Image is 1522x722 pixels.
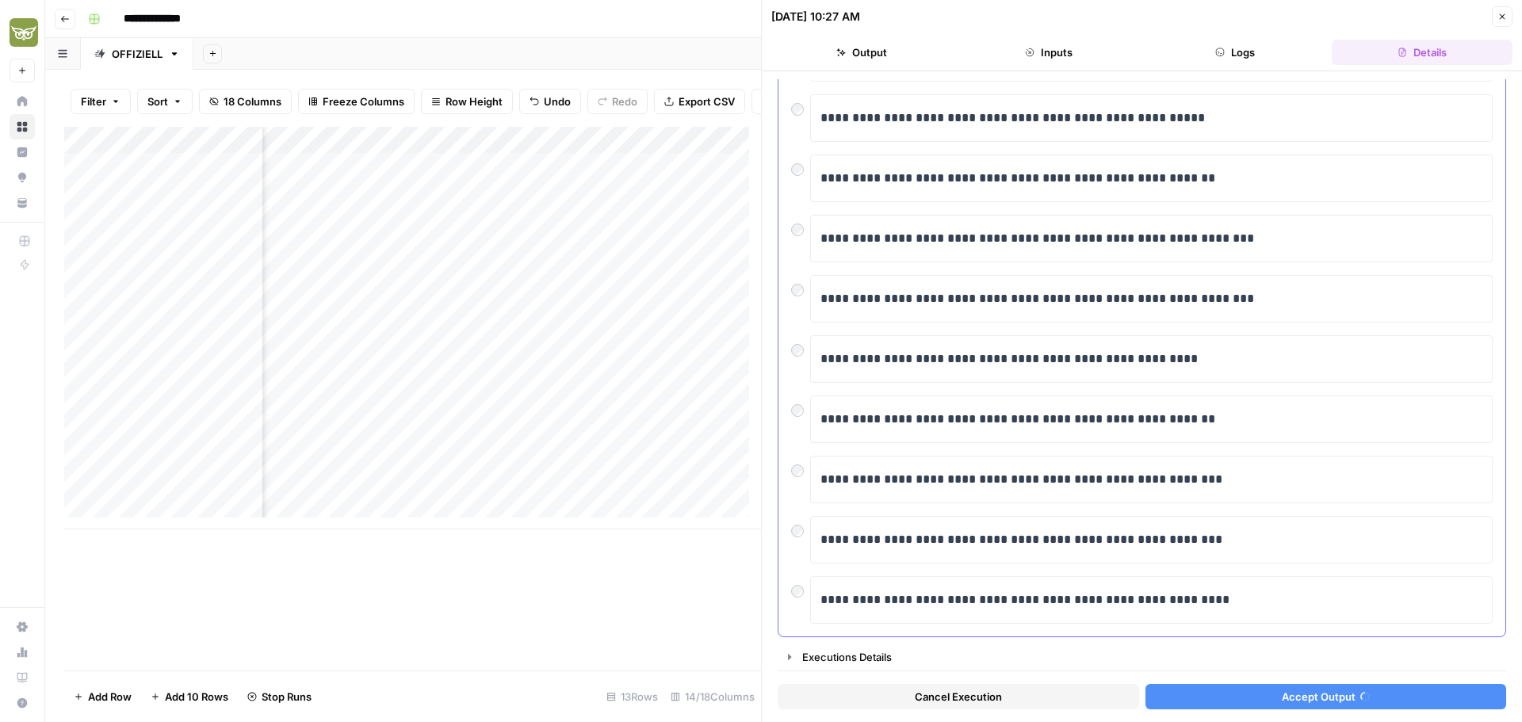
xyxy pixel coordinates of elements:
[137,89,193,114] button: Sort
[600,684,664,709] div: 13 Rows
[446,94,503,109] span: Row Height
[64,684,141,709] button: Add Row
[262,689,312,705] span: Stop Runs
[10,690,35,716] button: Help + Support
[10,614,35,640] a: Settings
[544,94,571,109] span: Undo
[421,89,513,114] button: Row Height
[81,94,106,109] span: Filter
[88,689,132,705] span: Add Row
[10,165,35,190] a: Opportunities
[679,94,735,109] span: Export CSV
[323,94,404,109] span: Freeze Columns
[10,18,38,47] img: Evergreen Media Logo
[1145,684,1507,709] button: Accept Output
[612,94,637,109] span: Redo
[10,139,35,165] a: Insights
[771,40,952,65] button: Output
[10,114,35,139] a: Browse
[519,89,581,114] button: Undo
[778,684,1139,709] button: Cancel Execution
[71,89,131,114] button: Filter
[147,94,168,109] span: Sort
[165,689,228,705] span: Add 10 Rows
[587,89,648,114] button: Redo
[654,89,745,114] button: Export CSV
[958,40,1139,65] button: Inputs
[1332,40,1512,65] button: Details
[802,649,1496,665] div: Executions Details
[1282,689,1356,705] span: Accept Output
[112,46,163,62] div: OFFIZIELL
[10,89,35,114] a: Home
[199,89,292,114] button: 18 Columns
[10,640,35,665] a: Usage
[1145,40,1326,65] button: Logs
[81,38,193,70] a: OFFIZIELL
[298,89,415,114] button: Freeze Columns
[224,94,281,109] span: 18 Columns
[778,644,1505,670] button: Executions Details
[10,13,35,52] button: Workspace: Evergreen Media
[915,689,1002,705] span: Cancel Execution
[10,190,35,216] a: Your Data
[141,684,238,709] button: Add 10 Rows
[771,9,860,25] div: [DATE] 10:27 AM
[10,665,35,690] a: Learning Hub
[664,684,761,709] div: 14/18 Columns
[238,684,321,709] button: Stop Runs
